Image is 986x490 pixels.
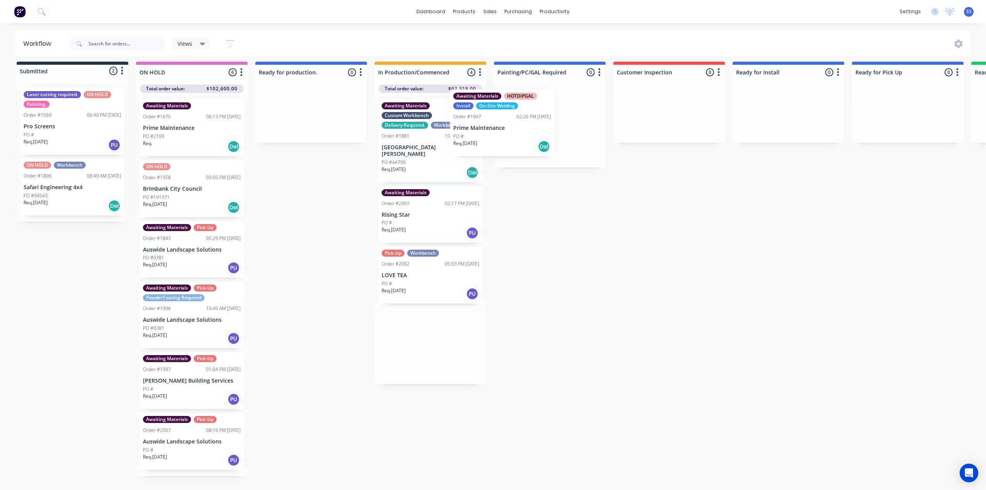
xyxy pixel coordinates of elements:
[206,85,237,92] span: $102,600.00
[497,68,574,76] input: Enter column name…
[501,6,536,17] div: purchasing
[14,6,26,17] img: Factory
[177,40,192,48] span: Views
[413,6,449,17] a: dashboard
[536,6,573,17] div: productivity
[736,68,812,76] input: Enter column name…
[88,36,165,52] input: Search for orders...
[348,68,356,76] span: 0
[855,68,932,76] input: Enter column name…
[479,6,501,17] div: sales
[229,68,237,76] span: 6
[449,6,479,17] div: products
[896,6,925,17] div: settings
[448,85,476,92] span: $62,318.00
[706,68,714,76] span: 0
[945,68,953,76] span: 0
[139,68,216,76] input: Enter column name…
[467,68,475,76] span: 4
[378,68,454,76] input: Enter column name…
[23,39,55,48] div: Workflow
[960,464,978,482] div: Open Intercom Messenger
[146,85,185,92] span: Total order value:
[259,68,335,76] input: Enter column name…
[825,68,833,76] span: 0
[18,67,48,75] div: Submitted
[617,68,693,76] input: Enter column name…
[385,85,423,92] span: Total order value:
[587,68,595,76] span: 0
[109,67,117,75] span: 2
[966,8,972,15] span: SS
